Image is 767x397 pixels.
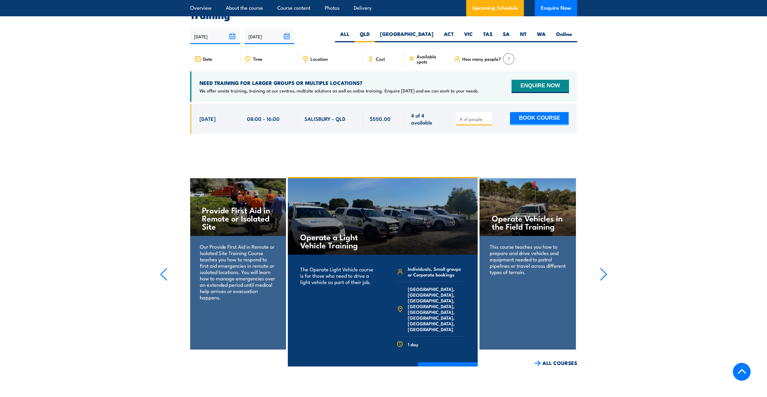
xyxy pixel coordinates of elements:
[247,115,280,122] span: 08:00 - 16:00
[492,214,564,230] h4: Operate Vehicles in the Field Training
[304,115,346,122] span: SALISBURY - QLD
[535,360,577,366] a: ALL COURSES
[459,31,478,42] label: VIC
[300,266,375,285] p: The Operate Light Vehicle course is for those who need to drive a light vehicle as part of their ...
[408,341,418,347] span: 1 day
[203,56,212,61] span: Date
[417,54,445,64] span: Available spots
[335,31,355,42] label: ALL
[202,206,274,230] h4: Provide First Aid in Remote or Isolated Site
[190,2,577,19] h2: UPCOMING SCHEDULE FOR - "Drive Vehicles under Operational Conditions Training"
[245,29,294,44] input: To date
[310,56,328,61] span: Location
[200,115,216,122] span: [DATE]
[200,243,276,300] p: Our Provide First Aid in Remote or Isolated Site Training Course teaches you how to respond to fi...
[370,115,391,122] span: $550.00
[515,31,532,42] label: NT
[490,243,566,275] p: This course teaches you how to prepare and drive vehicles and equipment needed to patrol pipeline...
[462,56,501,61] span: How many people?
[376,56,385,61] span: Cost
[200,79,479,86] h4: NEED TRAINING FOR LARGER GROUPS OR MULTIPLE LOCATIONS?
[418,362,478,378] a: COURSE DETAILS
[478,31,498,42] label: TAS
[253,56,262,61] span: Time
[355,31,375,42] label: QLD
[498,31,515,42] label: SA
[375,31,439,42] label: [GEOGRAPHIC_DATA]
[532,31,551,42] label: WA
[460,116,490,122] input: # of people
[300,233,371,249] h4: Operate a Light Vehicle Training
[439,31,459,42] label: ACT
[411,112,443,126] span: 4 of 4 available
[408,286,465,332] span: [GEOGRAPHIC_DATA], [GEOGRAPHIC_DATA], [GEOGRAPHIC_DATA], [GEOGRAPHIC_DATA], [GEOGRAPHIC_DATA], [G...
[512,80,569,93] button: ENQUIRE NOW
[408,266,465,277] span: Individuals, Small groups or Corporate bookings
[510,112,569,125] button: BOOK COURSE
[200,88,479,94] p: We offer onsite training, training at our centres, multisite solutions as well as online training...
[190,29,240,44] input: From date
[551,31,577,42] label: Online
